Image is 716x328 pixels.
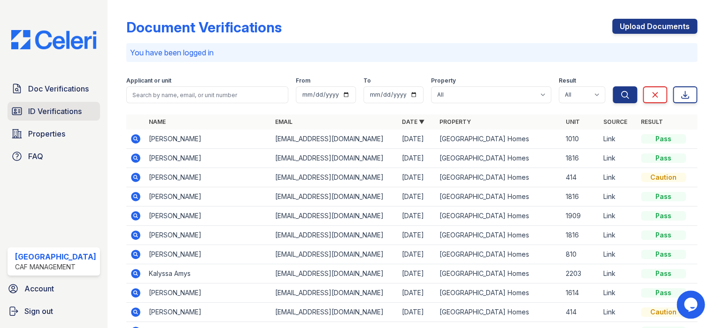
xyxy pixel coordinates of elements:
[641,288,686,297] div: Pass
[600,226,637,245] td: Link
[600,245,637,264] td: Link
[4,30,104,49] img: CE_Logo_Blue-a8612792a0a2168367f1c8372b55b34899dd931a85d93a1a3d3e32e68fde9ad4.png
[126,86,288,103] input: Search by name, email, or unit number
[436,283,562,303] td: [GEOGRAPHIC_DATA] Homes
[641,134,686,144] div: Pass
[271,226,398,245] td: [EMAIL_ADDRESS][DOMAIN_NAME]
[559,77,576,84] label: Result
[641,250,686,259] div: Pass
[436,168,562,187] td: [GEOGRAPHIC_DATA] Homes
[149,118,166,125] a: Name
[145,283,271,303] td: [PERSON_NAME]
[8,102,100,121] a: ID Verifications
[641,173,686,182] div: Caution
[24,283,54,294] span: Account
[402,118,424,125] a: Date ▼
[641,153,686,163] div: Pass
[600,130,637,149] td: Link
[15,251,96,262] div: [GEOGRAPHIC_DATA]
[8,147,100,166] a: FAQ
[28,128,65,139] span: Properties
[641,211,686,221] div: Pass
[600,303,637,322] td: Link
[145,130,271,149] td: [PERSON_NAME]
[130,47,693,58] p: You have been logged in
[145,149,271,168] td: [PERSON_NAME]
[436,187,562,206] td: [GEOGRAPHIC_DATA] Homes
[436,130,562,149] td: [GEOGRAPHIC_DATA] Homes
[398,264,436,283] td: [DATE]
[271,130,398,149] td: [EMAIL_ADDRESS][DOMAIN_NAME]
[398,283,436,303] td: [DATE]
[562,226,600,245] td: 1816
[271,283,398,303] td: [EMAIL_ADDRESS][DOMAIN_NAME]
[275,118,293,125] a: Email
[145,168,271,187] td: [PERSON_NAME]
[641,307,686,317] div: Caution
[641,269,686,278] div: Pass
[562,168,600,187] td: 414
[600,168,637,187] td: Link
[562,245,600,264] td: 810
[126,77,171,84] label: Applicant or unit
[271,206,398,226] td: [EMAIL_ADDRESS][DOMAIN_NAME]
[28,83,89,94] span: Doc Verifications
[603,118,627,125] a: Source
[8,124,100,143] a: Properties
[562,206,600,226] td: 1909
[641,192,686,201] div: Pass
[431,77,456,84] label: Property
[612,19,697,34] a: Upload Documents
[4,302,104,320] a: Sign out
[562,303,600,322] td: 414
[436,206,562,226] td: [GEOGRAPHIC_DATA] Homes
[271,264,398,283] td: [EMAIL_ADDRESS][DOMAIN_NAME]
[271,303,398,322] td: [EMAIL_ADDRESS][DOMAIN_NAME]
[271,245,398,264] td: [EMAIL_ADDRESS][DOMAIN_NAME]
[677,290,707,319] iframe: chat widget
[641,118,663,125] a: Result
[436,264,562,283] td: [GEOGRAPHIC_DATA] Homes
[436,149,562,168] td: [GEOGRAPHIC_DATA] Homes
[271,168,398,187] td: [EMAIL_ADDRESS][DOMAIN_NAME]
[28,106,82,117] span: ID Verifications
[145,264,271,283] td: Kalyssa Amys
[562,283,600,303] td: 1614
[398,206,436,226] td: [DATE]
[296,77,310,84] label: From
[271,187,398,206] td: [EMAIL_ADDRESS][DOMAIN_NAME]
[436,226,562,245] td: [GEOGRAPHIC_DATA] Homes
[398,303,436,322] td: [DATE]
[145,245,271,264] td: [PERSON_NAME]
[600,206,637,226] td: Link
[4,279,104,298] a: Account
[126,19,282,36] div: Document Verifications
[562,264,600,283] td: 2203
[398,149,436,168] td: [DATE]
[600,283,637,303] td: Link
[600,264,637,283] td: Link
[398,245,436,264] td: [DATE]
[8,79,100,98] a: Doc Verifications
[271,149,398,168] td: [EMAIL_ADDRESS][DOMAIN_NAME]
[28,151,43,162] span: FAQ
[145,206,271,226] td: [PERSON_NAME]
[363,77,371,84] label: To
[145,303,271,322] td: [PERSON_NAME]
[436,245,562,264] td: [GEOGRAPHIC_DATA] Homes
[145,226,271,245] td: [PERSON_NAME]
[562,130,600,149] td: 1010
[398,130,436,149] td: [DATE]
[15,262,96,272] div: CAF Management
[562,149,600,168] td: 1816
[398,226,436,245] td: [DATE]
[600,149,637,168] td: Link
[398,187,436,206] td: [DATE]
[145,187,271,206] td: [PERSON_NAME]
[398,168,436,187] td: [DATE]
[439,118,471,125] a: Property
[600,187,637,206] td: Link
[566,118,580,125] a: Unit
[436,303,562,322] td: [GEOGRAPHIC_DATA] Homes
